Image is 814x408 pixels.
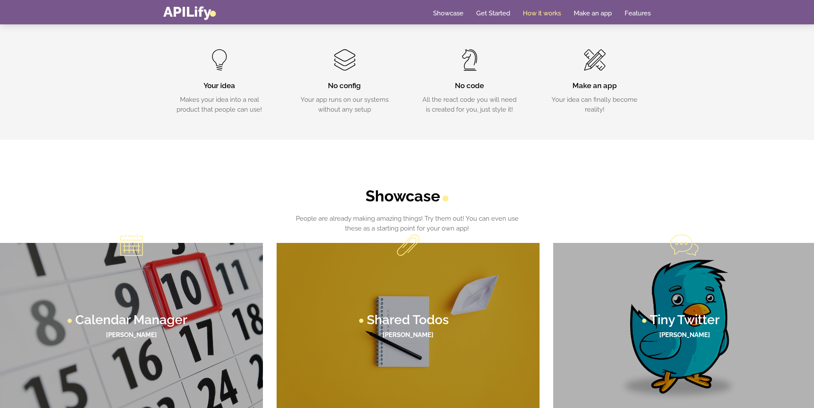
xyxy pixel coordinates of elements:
a: Features [625,9,651,18]
p: People are already making amazing things! Try them out! You can even use these as a starting poin... [289,214,526,233]
h3: Tiny Twitter [650,313,720,326]
a: Get Started [476,9,510,18]
a: APILify [163,3,216,20]
h3: No code [420,81,519,91]
p: All the react code you will need is created for you, just style it! [420,95,519,114]
a: Showcase [433,9,463,18]
p: Your app runs on our systems without any setup [295,95,395,114]
h3: Make an app [545,81,645,91]
p: Your idea can finally become reality! [545,95,645,114]
h4: [PERSON_NAME] [9,331,254,339]
h3: Calendar Manager [75,313,187,326]
p: Makes your idea into a real product that people can use! [170,95,269,114]
h4: [PERSON_NAME] [285,331,531,339]
h3: Your idea [170,81,269,91]
h3: No config [295,81,395,91]
h3: Shared Todos [367,313,449,326]
a: How it works [523,9,561,18]
a: Make an app [574,9,612,18]
h2: Showcase [289,187,526,205]
h4: [PERSON_NAME] [562,331,808,339]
